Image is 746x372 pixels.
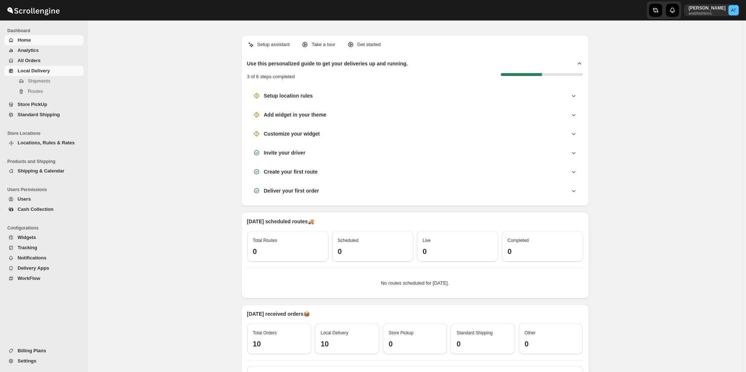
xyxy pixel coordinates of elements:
p: arabfashion1 [689,11,726,15]
span: Standard Shipping [18,112,60,117]
span: Routes [28,88,43,94]
span: Standard Shipping [456,330,493,335]
h3: 0 [253,247,322,256]
button: Billing Plans [4,346,83,356]
button: Analytics [4,45,83,56]
span: Aziz Taher [728,5,739,15]
span: Widgets [18,235,36,240]
button: Notifications [4,253,83,263]
h3: 0 [389,339,441,348]
button: Shipments [4,76,83,86]
span: Billing Plans [18,348,46,353]
span: Settings [18,358,36,364]
span: Users Permissions [7,187,84,193]
span: Total Routes [253,238,277,243]
span: Total Orders [253,330,277,335]
h3: 0 [338,247,407,256]
span: Delivery Apps [18,265,49,271]
h3: 0 [423,247,492,256]
h3: 10 [321,339,373,348]
p: [PERSON_NAME] [689,5,726,11]
span: All Orders [18,58,41,63]
h3: Add widget in your theme [264,111,327,118]
button: Settings [4,356,83,366]
span: Completed [508,238,529,243]
span: Store Pickup [389,330,414,335]
h3: Setup location rules [264,92,313,99]
span: Notifications [18,255,46,261]
span: Home [18,37,31,43]
span: Shipments [28,78,50,84]
button: Locations, Rules & Rates [4,138,83,148]
span: Dashboard [7,28,84,34]
h3: Invite your driver [264,149,306,156]
text: AT [731,8,736,12]
button: Tracking [4,243,83,253]
h3: Customize your widget [264,130,320,137]
p: No routes scheduled for [DATE]. [253,280,577,287]
h3: 0 [508,247,577,256]
button: User menu [684,4,739,16]
span: Tracking [18,245,37,250]
span: Users [18,196,31,202]
button: All Orders [4,56,83,66]
button: WorkFlow [4,273,83,284]
button: Cash Collection [4,204,83,215]
p: 3 of 6 steps completed [247,73,295,80]
p: Take a tour [312,41,335,48]
span: Local Delivery [18,68,50,73]
span: Store Locations [7,130,84,136]
span: Store PickUp [18,102,47,107]
p: [DATE] scheduled routes 🚚 [247,218,583,225]
button: Widgets [4,232,83,243]
button: Shipping & Calendar [4,166,83,176]
span: Live [423,238,431,243]
button: Routes [4,86,83,96]
span: Products and Shipping [7,159,84,164]
span: Other [525,330,536,335]
button: Users [4,194,83,204]
p: [DATE] received orders 📦 [247,310,583,318]
h3: 0 [525,339,577,348]
p: Setup assistant [257,41,290,48]
h3: Create your first route [264,168,318,175]
span: Shipping & Calendar [18,168,64,174]
button: Home [4,35,83,45]
p: Get started [357,41,381,48]
span: WorkFlow [18,276,40,281]
button: Delivery Apps [4,263,83,273]
span: Configurations [7,225,84,231]
h2: Use this personalized guide to get your deliveries up and running. [247,60,408,67]
span: Locations, Rules & Rates [18,140,75,145]
h3: Deliver your first order [264,187,319,194]
span: Scheduled [338,238,359,243]
img: ScrollEngine [6,1,61,19]
span: Local Delivery [321,330,348,335]
span: Cash Collection [18,206,53,212]
h3: 10 [253,339,306,348]
span: Analytics [18,48,39,53]
h3: 0 [456,339,509,348]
